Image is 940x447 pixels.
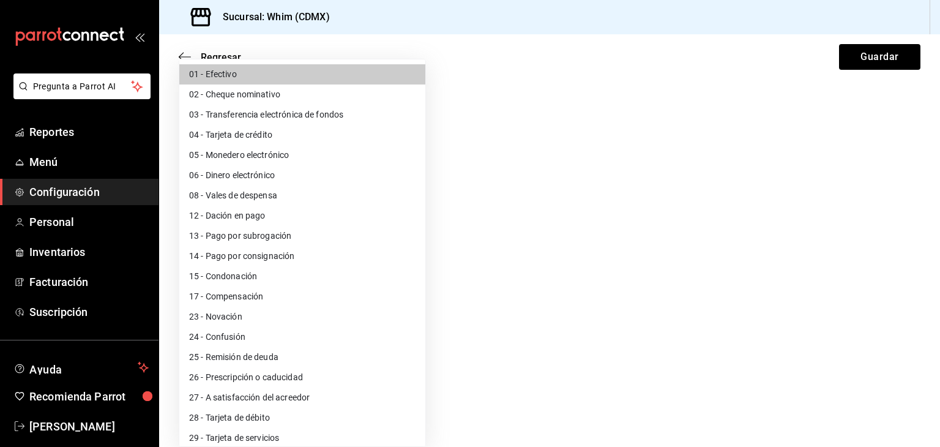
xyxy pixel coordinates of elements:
[179,105,425,125] li: 03 - Transferencia electrónica de fondos
[179,85,425,105] li: 02 - Cheque nominativo
[179,347,425,367] li: 25 - Remisión de deuda
[179,327,425,347] li: 24 - Confusión
[179,367,425,388] li: 26 - Prescripción o caducidad
[179,388,425,408] li: 27 - A satisfacción del acreedor
[179,307,425,327] li: 23 - Novación
[179,287,425,307] li: 17 - Compensación
[179,64,425,85] li: 01 - Efectivo
[179,125,425,145] li: 04 - Tarjeta de crédito
[179,226,425,246] li: 13 - Pago por subrogación
[179,145,425,165] li: 05 - Monedero electrónico
[179,206,425,226] li: 12 - Dación en pago
[179,266,425,287] li: 15 - Condonación
[179,186,425,206] li: 08 - Vales de despensa
[179,165,425,186] li: 06 - Dinero electrónico
[179,246,425,266] li: 14 - Pago por consignación
[179,408,425,428] li: 28 - Tarjeta de débito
